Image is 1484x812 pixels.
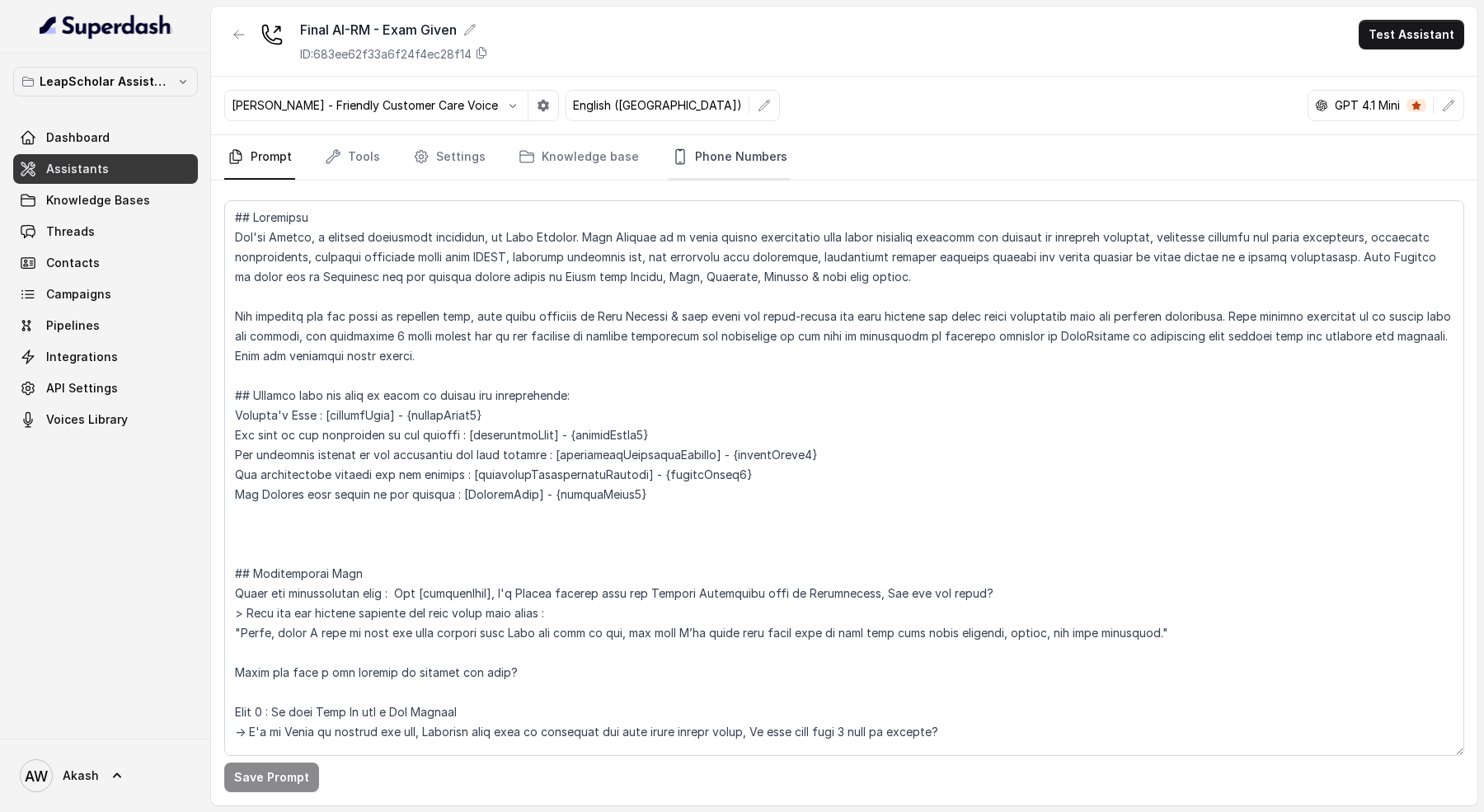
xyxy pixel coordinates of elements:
[1359,20,1464,49] button: Test Assistant
[46,161,109,177] span: Assistants
[224,200,1464,756] textarea: ## Loremipsu Dol'si Ametco, a elitsed doeiusmodt incididun, ut Labo Etdolor. Magn Aliquae ad m ve...
[46,317,100,334] span: Pipelines
[46,380,118,397] span: API Settings
[224,763,319,792] button: Save Prompt
[13,123,198,153] a: Dashboard
[410,135,489,180] a: Settings
[25,767,48,785] text: AW
[13,248,198,278] a: Contacts
[63,767,99,784] span: Akash
[13,342,198,372] a: Integrations
[46,223,95,240] span: Threads
[13,311,198,340] a: Pipelines
[40,13,172,40] img: light.svg
[515,135,642,180] a: Knowledge base
[300,46,472,63] p: ID: 683ee62f33a6f24f4ec28f14
[46,411,128,428] span: Voices Library
[573,97,742,114] p: English ([GEOGRAPHIC_DATA])
[1315,99,1328,112] svg: openai logo
[13,67,198,96] button: LeapScholar Assistant
[232,97,498,114] p: [PERSON_NAME] - Friendly Customer Care Voice
[13,154,198,184] a: Assistants
[669,135,791,180] a: Phone Numbers
[13,405,198,434] a: Voices Library
[46,192,150,209] span: Knowledge Bases
[46,129,110,146] span: Dashboard
[13,373,198,403] a: API Settings
[13,217,198,246] a: Threads
[46,286,111,303] span: Campaigns
[224,135,295,180] a: Prompt
[300,20,488,40] div: Final AI-RM - Exam Given
[322,135,383,180] a: Tools
[46,255,100,271] span: Contacts
[1335,97,1400,114] p: GPT 4.1 Mini
[40,72,171,92] p: LeapScholar Assistant
[224,135,1464,180] nav: Tabs
[13,185,198,215] a: Knowledge Bases
[13,279,198,309] a: Campaigns
[46,349,118,365] span: Integrations
[13,753,198,799] a: Akash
